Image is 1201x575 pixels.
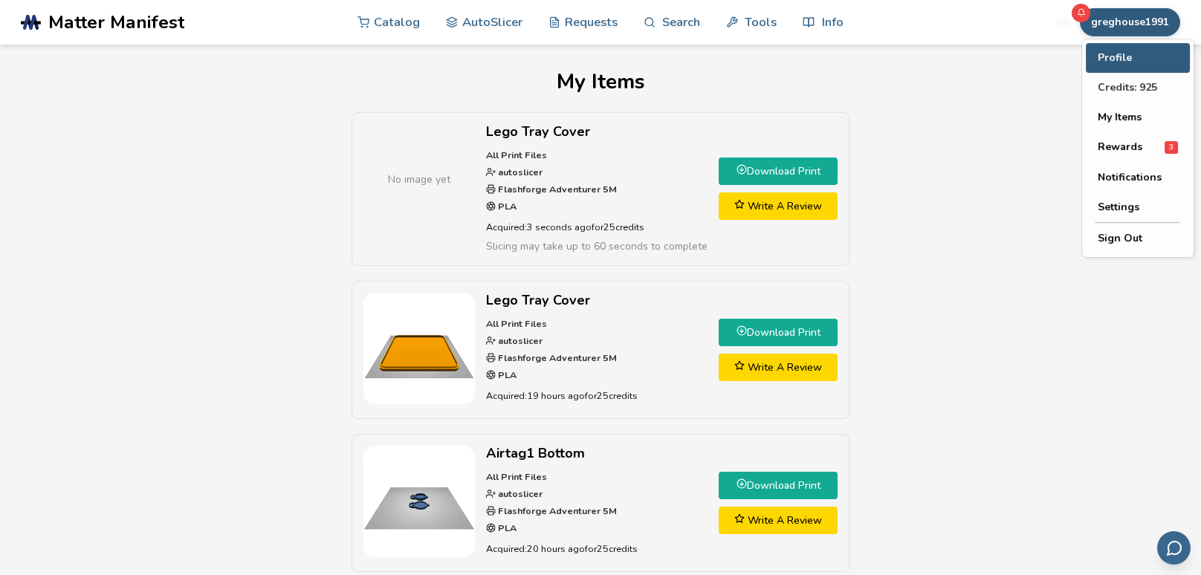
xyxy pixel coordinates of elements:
strong: PLA [496,368,517,381]
button: Profile [1086,43,1190,73]
a: Download Print [719,319,838,346]
button: greghouse1991 [1080,8,1180,36]
button: Send feedback via email [1157,531,1191,565]
p: Acquired: 19 hours ago for 25 credits [486,388,708,403]
strong: All Print Files [486,317,547,330]
a: Download Print [719,157,838,185]
span: 3 [1165,141,1178,154]
strong: autoslicer [496,166,543,178]
h1: My Items [24,70,1176,94]
span: Matter Manifest [48,12,184,33]
span: Slicing may take up to 60 seconds to complete [486,239,708,253]
a: Download Print [719,472,838,499]
strong: Flashforge Adventurer 5M [496,351,617,364]
a: Write A Review [719,507,838,534]
button: Sign Out [1086,224,1190,253]
p: Acquired: 3 seconds ago for 25 credits [486,219,708,235]
strong: autoslicer [496,487,543,500]
h2: Lego Tray Cover [486,124,708,140]
h2: Airtag1 Bottom [486,446,708,461]
div: greghouse1991 [1082,39,1194,257]
strong: PLA [496,522,517,534]
img: Lego Tray Cover [363,293,475,404]
span: Notifications [1098,172,1162,183]
button: My Items [1086,103,1190,132]
p: Acquired: 20 hours ago for 25 credits [486,541,708,556]
button: Settings [1086,192,1190,222]
strong: autoslicer [496,334,543,347]
span: Rewards [1098,142,1142,154]
button: Credits: 925 [1086,73,1190,103]
a: Write A Review [719,192,838,220]
h2: Lego Tray Cover [486,293,708,308]
strong: All Print Files [486,149,547,161]
a: Write A Review [719,354,838,381]
strong: All Print Files [486,470,547,483]
span: No image yet [388,172,450,187]
strong: PLA [496,200,517,212]
strong: Flashforge Adventurer 5M [496,504,617,517]
img: Airtag1 Bottom [363,446,475,557]
strong: Flashforge Adventurer 5M [496,183,617,195]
